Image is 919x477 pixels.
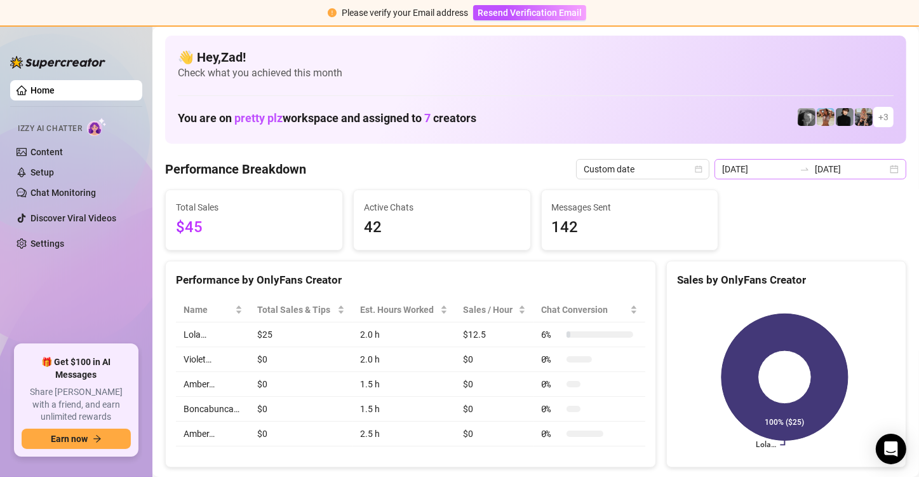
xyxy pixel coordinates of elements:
a: Chat Monitoring [30,188,96,198]
td: $25 [250,322,352,347]
td: $0 [250,422,352,446]
div: Open Intercom Messenger [876,434,906,464]
span: 0 % [541,352,561,366]
a: Home [30,85,55,95]
span: Total Sales & Tips [258,303,335,317]
a: Setup [30,167,54,177]
span: to [800,164,810,174]
div: Please verify your Email address [342,6,468,20]
td: $0 [250,347,352,372]
h1: You are on workspace and assigned to creators [178,111,476,125]
span: calendar [695,165,702,173]
h4: Performance Breakdown [165,160,306,178]
span: 6 % [541,328,561,342]
span: Name [184,303,232,317]
span: $45 [176,216,332,240]
td: Amber… [176,422,250,446]
td: Violet… [176,347,250,372]
td: 1.5 h [352,397,455,422]
th: Chat Conversion [533,298,645,322]
span: Resend Verification Email [478,8,582,18]
img: AI Chatter [87,118,107,136]
td: $0 [455,347,533,372]
td: 2.5 h [352,422,455,446]
span: Chat Conversion [541,303,627,317]
span: Earn now [51,434,88,444]
td: 2.0 h [352,322,455,347]
span: + 3 [878,110,889,124]
button: Earn nowarrow-right [22,429,131,449]
span: 0 % [541,377,561,391]
span: 0 % [541,427,561,441]
span: 7 [424,111,431,125]
span: 142 [552,216,708,240]
span: Izzy AI Chatter [18,123,82,135]
span: 0 % [541,402,561,416]
th: Name [176,298,250,322]
a: Content [30,147,63,157]
span: Total Sales [176,200,332,214]
td: $12.5 [455,322,533,347]
span: swap-right [800,164,810,174]
td: $0 [250,372,352,397]
span: 🎁 Get $100 in AI Messages [22,356,131,381]
span: Check what you achieved this month [178,66,894,80]
img: Amber [798,108,815,126]
text: Lola… [756,441,776,450]
td: $0 [455,422,533,446]
div: Est. Hours Worked [360,303,438,317]
span: Messages Sent [552,200,708,214]
span: arrow-right [93,434,102,443]
th: Sales / Hour [455,298,533,322]
img: Camille [836,108,854,126]
img: Violet [855,108,873,126]
td: $0 [455,372,533,397]
td: Amber… [176,372,250,397]
td: $0 [455,397,533,422]
a: Discover Viral Videos [30,213,116,223]
span: Sales / Hour [463,303,516,317]
span: exclamation-circle [328,8,337,17]
div: Performance by OnlyFans Creator [176,272,645,289]
span: 42 [364,216,520,240]
input: End date [815,162,887,176]
div: Sales by OnlyFans Creator [677,272,896,289]
a: Settings [30,238,64,249]
td: Lola… [176,322,250,347]
td: $0 [250,397,352,422]
td: 2.0 h [352,347,455,372]
span: Custom date [584,160,702,179]
span: pretty plz [234,111,283,125]
img: Amber [817,108,835,126]
img: logo-BBDzfeDw.svg [10,56,105,69]
td: 1.5 h [352,372,455,397]
span: Active Chats [364,200,520,214]
h4: 👋 Hey, Zad ! [178,48,894,66]
span: Share [PERSON_NAME] with a friend, and earn unlimited rewards [22,386,131,424]
th: Total Sales & Tips [250,298,352,322]
button: Resend Verification Email [473,5,586,20]
input: Start date [722,162,795,176]
td: Boncabunca… [176,397,250,422]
